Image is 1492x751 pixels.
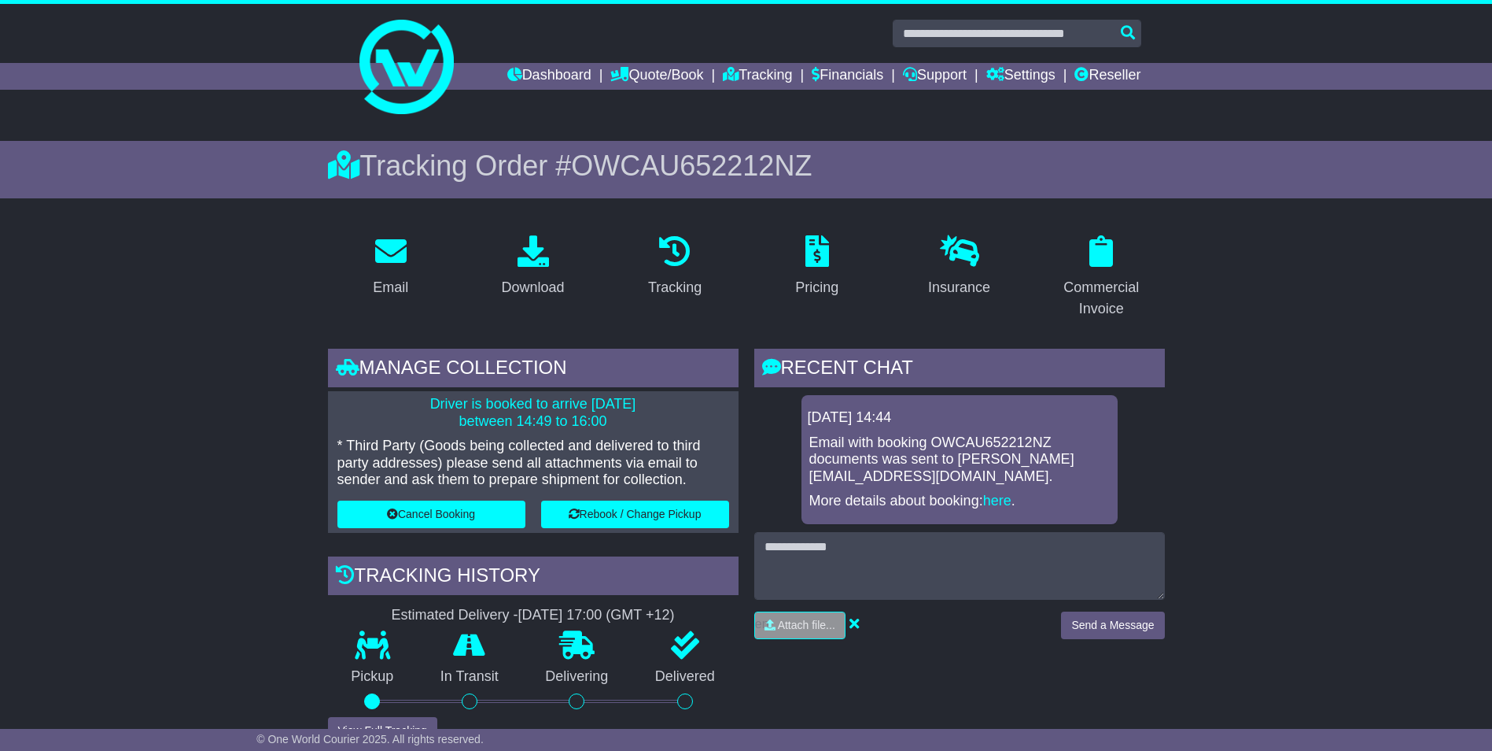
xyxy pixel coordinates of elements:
[328,349,739,391] div: Manage collection
[491,230,574,304] a: Download
[983,493,1011,509] a: here
[328,717,437,745] button: View Full Tracking
[1048,277,1155,320] div: Commercial Invoice
[337,501,525,528] button: Cancel Booking
[808,409,1111,427] div: [DATE] 14:44
[785,230,849,304] a: Pricing
[328,149,1165,183] div: Tracking Order #
[507,63,591,90] a: Dashboard
[328,668,418,686] p: Pickup
[723,63,792,90] a: Tracking
[328,607,739,624] div: Estimated Delivery -
[648,277,702,298] div: Tracking
[754,349,1165,391] div: RECENT CHAT
[522,668,632,686] p: Delivering
[812,63,883,90] a: Financials
[1038,230,1165,325] a: Commercial Invoice
[903,63,967,90] a: Support
[809,493,1110,510] p: More details about booking: .
[632,668,739,686] p: Delivered
[1061,612,1164,639] button: Send a Message
[337,438,729,489] p: * Third Party (Goods being collected and delivered to third party addresses) please send all atta...
[518,607,675,624] div: [DATE] 17:00 (GMT +12)
[928,277,990,298] div: Insurance
[363,230,418,304] a: Email
[417,668,522,686] p: In Transit
[795,277,838,298] div: Pricing
[986,63,1055,90] a: Settings
[571,150,812,182] span: OWCAU652212NZ
[610,63,703,90] a: Quote/Book
[337,396,729,430] p: Driver is booked to arrive [DATE] between 14:49 to 16:00
[373,277,408,298] div: Email
[328,557,739,599] div: Tracking history
[809,435,1110,486] p: Email with booking OWCAU652212NZ documents was sent to [PERSON_NAME][EMAIL_ADDRESS][DOMAIN_NAME].
[256,733,484,745] span: © One World Courier 2025. All rights reserved.
[1074,63,1140,90] a: Reseller
[541,501,729,528] button: Rebook / Change Pickup
[638,230,712,304] a: Tracking
[918,230,1000,304] a: Insurance
[501,277,564,298] div: Download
